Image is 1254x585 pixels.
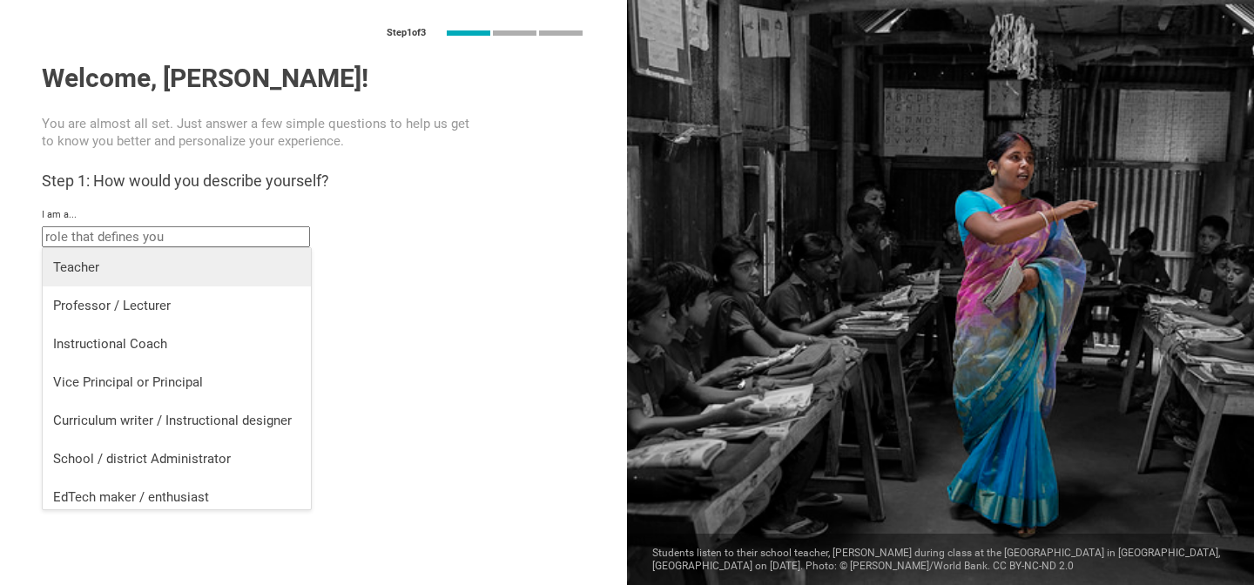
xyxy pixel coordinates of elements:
[42,115,476,150] p: You are almost all set. Just answer a few simple questions to help us get to know you better and ...
[42,63,585,94] h1: Welcome, [PERSON_NAME]!
[42,226,310,247] input: role that defines you
[42,209,585,221] div: I am a...
[627,534,1254,585] div: Students listen to their school teacher, [PERSON_NAME] during class at the [GEOGRAPHIC_DATA] in [...
[387,27,426,39] div: Step 1 of 3
[42,171,585,192] h3: Step 1: How would you describe yourself?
